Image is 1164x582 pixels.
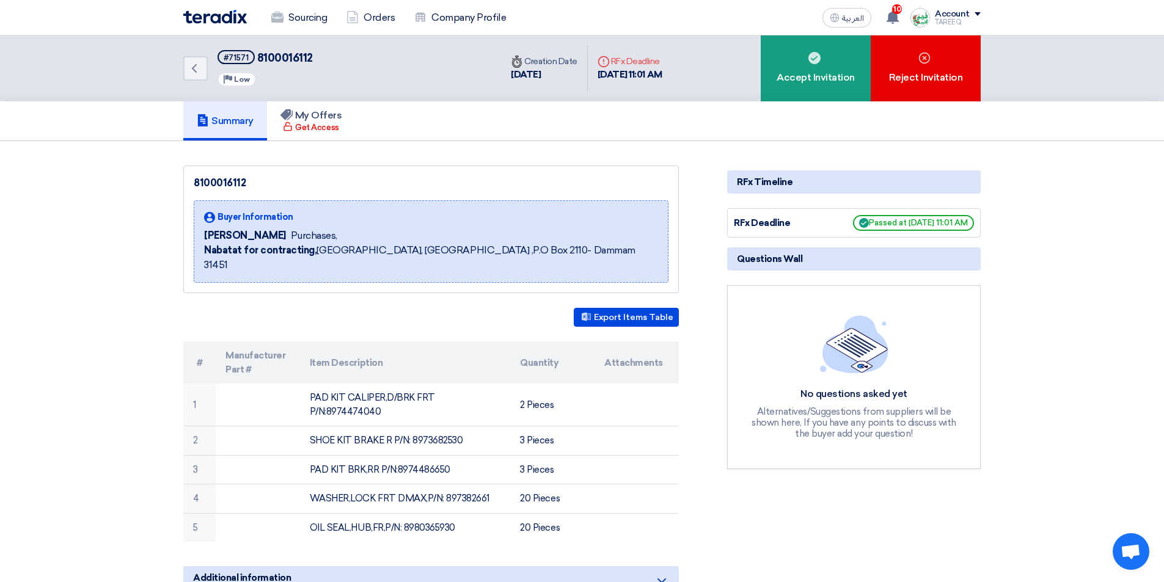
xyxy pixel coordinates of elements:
div: RFx Timeline [727,170,981,194]
td: 3 Pieces [510,426,595,456]
td: 2 [183,426,216,456]
b: Nabatat for contracting, [204,244,317,256]
th: Quantity [510,341,595,384]
td: WASHER,LOCK FRT DMAX,P/N: 897382661 [300,484,511,514]
td: PAD KIT BRK,RR P/N:8974486650 [300,455,511,484]
a: Company Profile [404,4,516,31]
span: Questions Wall [737,252,802,266]
span: Low [234,75,250,84]
th: Item Description [300,341,511,384]
span: Purchases, [291,228,337,243]
span: العربية [842,14,864,23]
div: #71571 [224,54,249,62]
img: Teradix logo [183,10,247,24]
th: # [183,341,216,384]
span: 10 [892,4,902,14]
div: RFx Deadline [598,55,662,68]
div: No questions asked yet [750,388,958,401]
div: Accept Invitation [761,35,871,101]
h5: My Offers [280,109,342,122]
button: Export Items Table [574,308,679,327]
h5: 8100016112 [218,50,313,65]
img: Screenshot___1727703618088.png [910,8,930,27]
div: Open chat [1113,533,1149,570]
button: العربية [822,8,871,27]
div: Reject Invitation [871,35,981,101]
div: [DATE] 11:01 AM [598,68,662,82]
td: 2 Pieces [510,384,595,426]
div: Creation Date [511,55,577,68]
td: SHOE KIT BRAKE R P/N: 8973682530 [300,426,511,456]
th: Manufacturer Part # [216,341,300,384]
td: 3 Pieces [510,455,595,484]
td: 3 [183,455,216,484]
h5: Summary [197,115,254,127]
div: RFx Deadline [734,216,825,230]
a: Summary [183,101,267,140]
td: 5 [183,513,216,542]
img: empty_state_list.svg [820,315,888,373]
div: Get Access [283,122,339,134]
div: TAREEQ [935,19,981,26]
div: 8100016112 [194,176,668,191]
span: [PERSON_NAME] [204,228,286,243]
td: 20 Pieces [510,484,595,514]
div: [DATE] [511,68,577,82]
div: Alternatives/Suggestions from suppliers will be shown here, If you have any points to discuss wit... [750,406,958,439]
span: [GEOGRAPHIC_DATA], [GEOGRAPHIC_DATA] ,P.O Box 2110- Dammam 31451 [204,243,658,272]
td: OIL SEAL,HUB,FR,P/N: 8980365930 [300,513,511,542]
div: Account [935,9,970,20]
a: My Offers Get Access [267,101,356,140]
span: Buyer Information [218,211,293,224]
span: Passed at [DATE] 11:01 AM [853,215,974,231]
td: 20 Pieces [510,513,595,542]
td: 1 [183,384,216,426]
a: Sourcing [262,4,337,31]
td: 4 [183,484,216,514]
a: Orders [337,4,404,31]
span: 8100016112 [257,51,313,65]
th: Attachments [595,341,679,384]
td: PAD KIT CALIPER,D/BRK FRT P/N:8974474040 [300,384,511,426]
